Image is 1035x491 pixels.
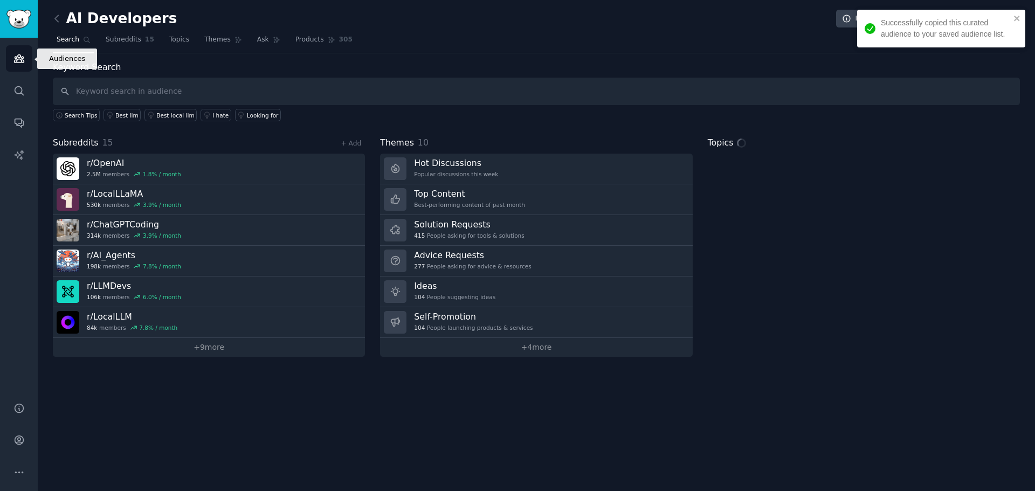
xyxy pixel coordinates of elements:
[143,170,181,178] div: 1.8 % / month
[53,276,365,307] a: r/LLMDevs106kmembers6.0% / month
[87,188,181,199] h3: r/ LocalLLaMA
[339,35,353,45] span: 305
[65,112,98,119] span: Search Tips
[414,219,524,230] h3: Solution Requests
[292,31,356,53] a: Products305
[201,31,246,53] a: Themes
[87,170,181,178] div: members
[169,35,189,45] span: Topics
[201,109,231,121] a: I hate
[414,232,524,239] div: People asking for tools & solutions
[57,250,79,272] img: AI_Agents
[57,157,79,180] img: OpenAI
[156,112,194,119] div: Best local llm
[414,170,498,178] div: Popular discussions this week
[87,293,101,301] span: 106k
[87,280,181,292] h3: r/ LLMDevs
[53,246,365,276] a: r/AI_Agents198kmembers7.8% / month
[57,219,79,241] img: ChatGPTCoding
[102,137,113,148] span: 15
[204,35,231,45] span: Themes
[87,262,101,270] span: 198k
[57,280,79,303] img: LLMDevs
[257,35,269,45] span: Ask
[380,338,692,357] a: +4more
[103,109,141,121] a: Best llm
[145,35,154,45] span: 15
[341,140,361,147] a: + Add
[414,324,533,331] div: People launching products & services
[414,293,425,301] span: 104
[414,201,525,209] div: Best-performing content of past month
[144,109,197,121] a: Best local llm
[87,250,181,261] h3: r/ AI_Agents
[414,250,531,261] h3: Advice Requests
[57,188,79,211] img: LocalLLaMA
[414,262,425,270] span: 277
[380,307,692,338] a: Self-Promotion104People launching products & services
[87,311,177,322] h3: r/ LocalLLM
[143,293,181,301] div: 6.0 % / month
[139,324,177,331] div: 7.8 % / month
[380,136,414,150] span: Themes
[53,154,365,184] a: r/OpenAI2.5Mmembers1.8% / month
[6,10,31,29] img: GummySearch logo
[87,262,181,270] div: members
[235,109,281,121] a: Looking for
[53,136,99,150] span: Subreddits
[87,324,177,331] div: members
[53,78,1020,105] input: Keyword search in audience
[87,232,181,239] div: members
[53,215,365,246] a: r/ChatGPTCoding314kmembers3.9% / month
[87,201,101,209] span: 530k
[414,262,531,270] div: People asking for advice & resources
[53,10,177,27] h2: AI Developers
[380,154,692,184] a: Hot DiscussionsPopular discussions this week
[87,324,97,331] span: 84k
[881,17,1010,40] div: Successfully copied this curated audience to your saved audience list.
[53,62,121,72] label: Keyword Search
[53,31,94,53] a: Search
[106,35,141,45] span: Subreddits
[143,201,181,209] div: 3.9 % / month
[253,31,284,53] a: Ask
[57,35,79,45] span: Search
[87,293,181,301] div: members
[87,219,181,230] h3: r/ ChatGPTCoding
[53,307,365,338] a: r/LocalLLM84kmembers7.8% / month
[295,35,324,45] span: Products
[414,232,425,239] span: 415
[53,184,365,215] a: r/LocalLLaMA530kmembers3.9% / month
[380,276,692,307] a: Ideas104People suggesting ideas
[87,157,181,169] h3: r/ OpenAI
[380,246,692,276] a: Advice Requests277People asking for advice & resources
[708,136,734,150] span: Topics
[102,31,158,53] a: Subreddits15
[57,311,79,334] img: LocalLLM
[115,112,139,119] div: Best llm
[414,280,495,292] h3: Ideas
[143,262,181,270] div: 7.8 % / month
[247,112,279,119] div: Looking for
[165,31,193,53] a: Topics
[87,170,101,178] span: 2.5M
[418,137,429,148] span: 10
[53,109,100,121] button: Search Tips
[380,215,692,246] a: Solution Requests415People asking for tools & solutions
[380,184,692,215] a: Top ContentBest-performing content of past month
[414,324,425,331] span: 104
[414,188,525,199] h3: Top Content
[836,10,876,28] a: Info
[414,311,533,322] h3: Self-Promotion
[414,157,498,169] h3: Hot Discussions
[143,232,181,239] div: 3.9 % / month
[1013,14,1021,23] button: close
[53,338,365,357] a: +9more
[212,112,229,119] div: I hate
[87,232,101,239] span: 314k
[87,201,181,209] div: members
[414,293,495,301] div: People suggesting ideas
